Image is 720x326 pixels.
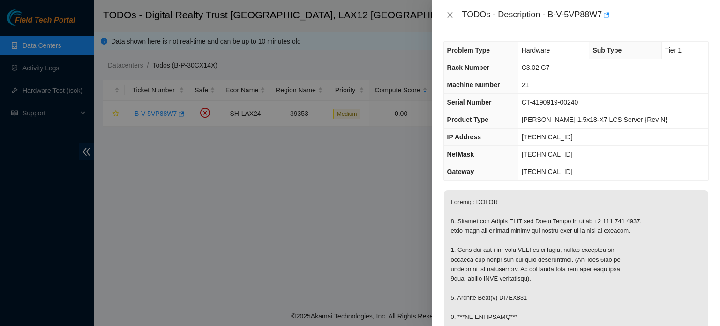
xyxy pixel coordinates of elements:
[522,151,573,158] span: [TECHNICAL_ID]
[592,46,622,54] span: Sub Type
[522,99,578,106] span: CT-4190919-00240
[522,168,573,175] span: [TECHNICAL_ID]
[447,168,474,175] span: Gateway
[447,151,474,158] span: NetMask
[665,46,682,54] span: Tier 1
[447,81,500,89] span: Machine Number
[447,133,481,141] span: IP Address
[447,64,489,71] span: Rack Number
[522,116,667,123] span: [PERSON_NAME] 1.5x18-X7 LCS Server {Rev N}
[447,116,488,123] span: Product Type
[522,46,550,54] span: Hardware
[443,11,457,20] button: Close
[522,81,529,89] span: 21
[522,133,573,141] span: [TECHNICAL_ID]
[446,11,454,19] span: close
[462,8,709,23] div: TODOs - Description - B-V-5VP88W7
[447,99,492,106] span: Serial Number
[522,64,550,71] span: C3.02.G7
[447,46,490,54] span: Problem Type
